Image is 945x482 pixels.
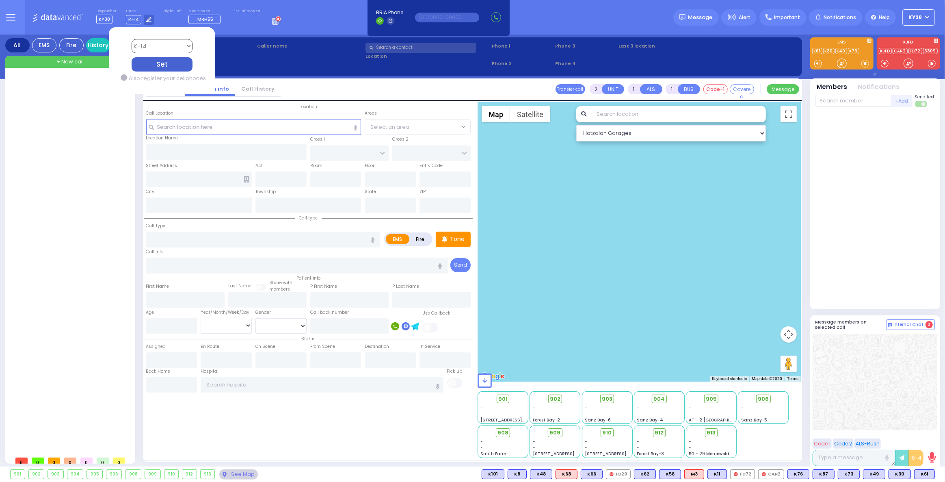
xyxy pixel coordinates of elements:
div: 901 [11,470,25,479]
img: comment-alt.png [888,323,892,327]
label: P First Name [310,283,337,290]
div: BLS [838,469,860,479]
div: 903 [48,470,63,479]
span: - [689,405,692,411]
div: 912 [182,470,197,479]
span: Phone 4 [555,60,616,67]
button: UNIT [602,84,624,94]
button: BUS [678,84,700,94]
span: 903 [602,395,612,403]
button: Drag Pegman onto the map to open Street View [781,356,797,372]
label: En Route [201,343,219,350]
div: BLS [813,469,835,479]
label: Street Address [146,163,177,169]
button: Map camera controls [781,326,797,343]
span: - [481,405,483,411]
label: Cross 1 [310,136,325,143]
span: members [269,286,290,292]
button: Members [817,83,848,92]
span: - [689,411,692,417]
span: Phone 2 [492,60,552,67]
label: ZIP [420,189,426,195]
button: KY38 [902,9,935,26]
span: 0 [48,458,60,464]
span: 0 [97,458,109,464]
label: Turn off text [915,100,928,108]
label: State [365,189,376,195]
span: 0 [64,458,76,464]
span: - [637,439,639,445]
a: Open this area in Google Maps (opens a new window) [480,371,506,382]
span: - [533,439,535,445]
div: See map [219,469,257,480]
label: Cross 2 [392,136,409,143]
label: Call Info [146,249,164,255]
div: 902 [29,470,44,479]
div: FD29 [606,469,631,479]
span: 902 [550,395,560,403]
input: Search member [815,95,891,107]
span: Notifications [824,14,856,21]
span: - [585,411,587,417]
span: [STREET_ADDRESS][PERSON_NAME] [585,451,662,457]
div: K101 [482,469,504,479]
span: Sanz Bay-6 [585,417,611,423]
label: Call Location [146,110,174,117]
button: ALS [640,84,662,94]
div: K61 [914,469,935,479]
span: Location [295,104,321,110]
label: P Last Name [392,283,419,290]
span: Alert [739,14,750,21]
div: K87 [813,469,835,479]
button: Covered [730,84,754,94]
span: [STREET_ADDRESS][PERSON_NAME] [533,451,610,457]
button: Message [767,84,799,94]
div: M3 [684,469,704,479]
label: Destination [365,343,389,350]
span: - [481,445,483,451]
label: Assigned [146,343,166,350]
button: Send [450,258,471,272]
span: Also register your cellphones [121,74,205,82]
a: FD72 [908,48,922,54]
button: Code 1 [813,439,832,449]
div: K58 [659,469,681,479]
button: Toggle fullscreen view [781,106,797,122]
label: Dispatcher [96,9,117,14]
label: Back Home [146,368,171,375]
div: ALS [684,469,704,479]
div: FD72 [730,469,755,479]
img: Logo [32,12,86,22]
label: Areas [365,110,377,117]
div: K30 [889,469,911,479]
input: (000)000-00000 [415,13,479,22]
label: Call Type [146,223,166,229]
div: EMS [32,38,56,52]
span: Phone 3 [555,43,616,50]
label: From Scene [310,343,335,350]
span: Important [774,14,800,21]
label: Floor [365,163,374,169]
label: Night unit [163,9,182,14]
a: K73 [848,48,859,54]
div: 906 [106,470,122,479]
input: Search location [592,106,766,122]
span: 0 [926,321,933,328]
span: BRIA Phone [376,9,403,16]
span: Patient info [292,275,324,281]
div: K11 [707,469,727,479]
input: Search a contact [365,43,476,53]
button: Internal Chat 0 [886,319,935,330]
span: - [585,405,587,411]
span: 0 [80,458,93,464]
label: In Service [420,343,440,350]
div: Year/Month/Week/Day [201,309,252,316]
div: 905 [87,470,102,479]
button: Show street map [482,106,510,122]
button: Notifications [858,83,900,92]
span: 905 [706,395,717,403]
img: message.svg [679,14,686,20]
label: City [146,189,155,195]
a: History [86,38,110,52]
div: 909 [145,470,160,479]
